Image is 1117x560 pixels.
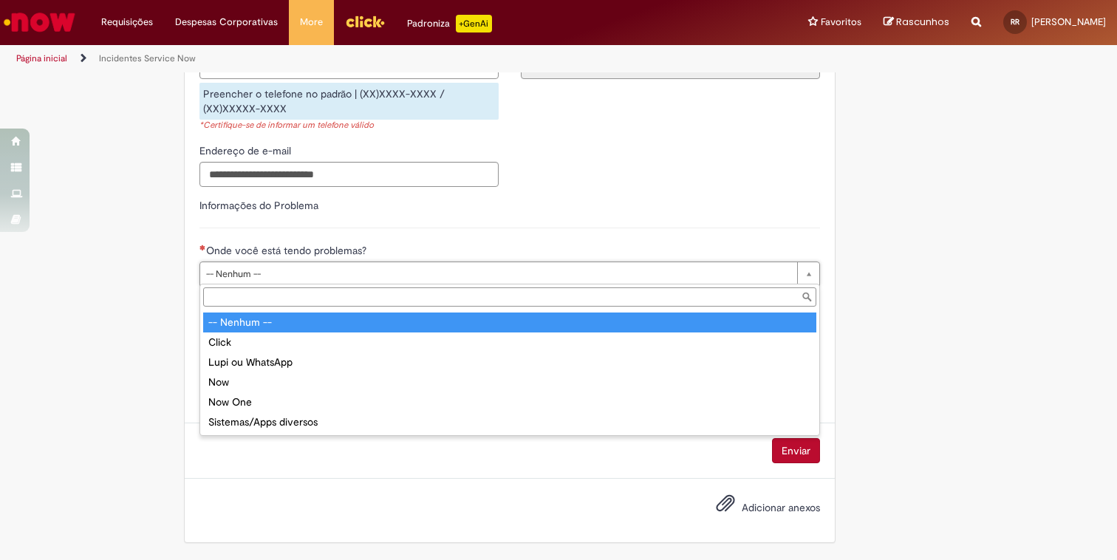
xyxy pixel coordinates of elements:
div: Now [203,372,816,392]
div: Lupi ou WhatsApp [203,352,816,372]
div: Sistemas/Apps diversos [203,412,816,432]
div: Click [203,332,816,352]
div: Now One [203,392,816,412]
div: -- Nenhum -- [203,313,816,332]
ul: Onde você está tendo problemas? [200,310,819,435]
